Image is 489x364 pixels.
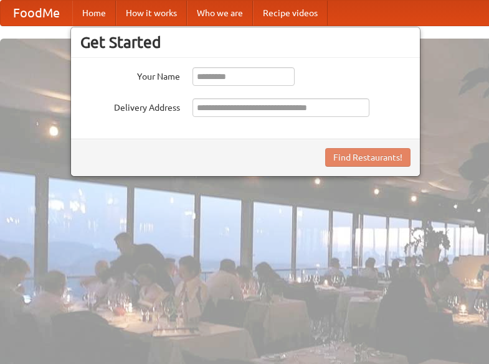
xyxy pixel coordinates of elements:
[72,1,116,26] a: Home
[116,1,187,26] a: How it works
[187,1,253,26] a: Who we are
[80,98,180,114] label: Delivery Address
[80,67,180,83] label: Your Name
[325,148,411,167] button: Find Restaurants!
[80,33,411,52] h3: Get Started
[253,1,328,26] a: Recipe videos
[1,1,72,26] a: FoodMe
